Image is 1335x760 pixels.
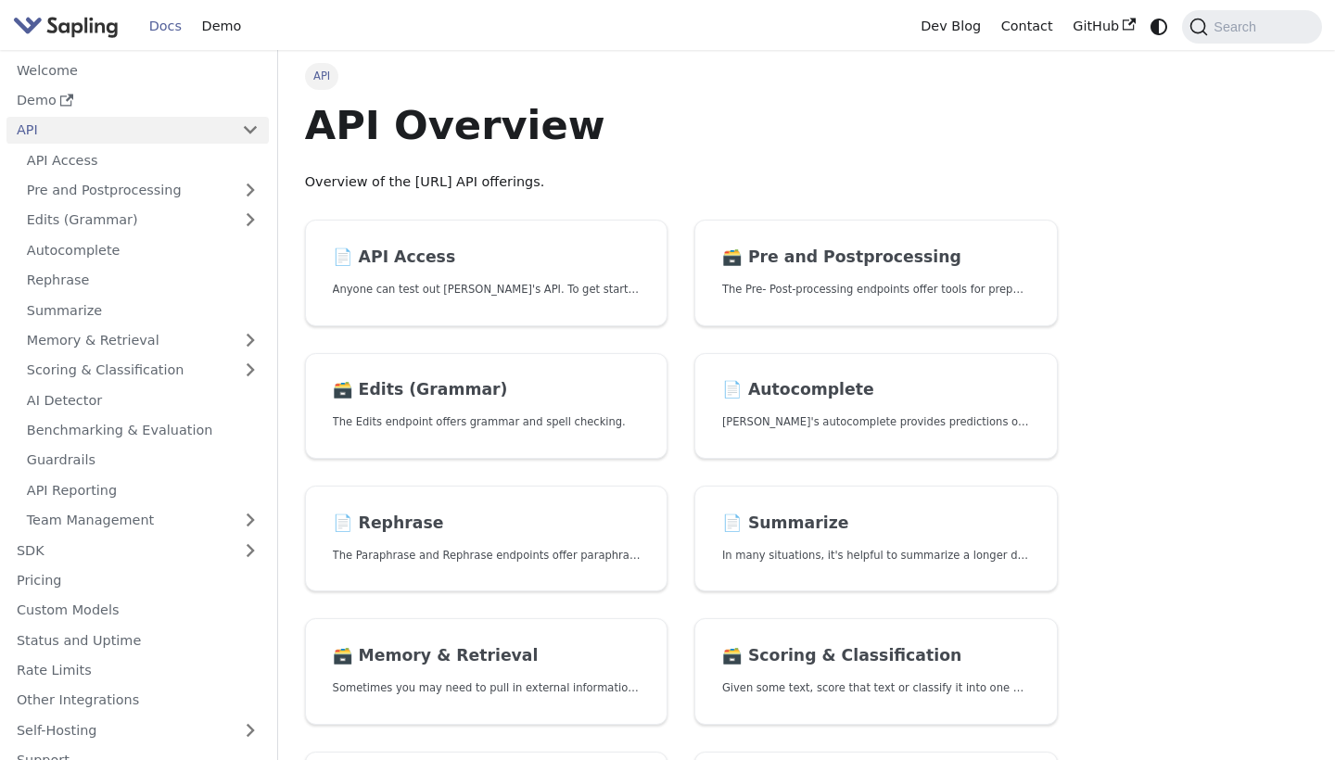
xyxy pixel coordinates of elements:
button: Switch between dark and light mode (currently system mode) [1146,13,1173,40]
a: Status and Uptime [6,627,269,653]
h2: Pre and Postprocessing [722,247,1030,268]
a: 🗃️ Edits (Grammar)The Edits endpoint offers grammar and spell checking. [305,353,668,460]
a: Welcome [6,57,269,83]
h1: API Overview [305,100,1058,150]
nav: Breadcrumbs [305,63,1058,89]
a: Contact [991,12,1063,41]
img: Sapling.ai [13,13,119,40]
a: 🗃️ Scoring & ClassificationGiven some text, score that text or classify it into one of a set of p... [694,618,1058,725]
p: In many situations, it's helpful to summarize a longer document into a shorter, more easily diges... [722,547,1030,564]
a: Pricing [6,567,269,594]
a: API [6,117,232,144]
a: Pre and Postprocessing [17,177,269,204]
a: Rate Limits [6,657,269,684]
a: Scoring & Classification [17,357,269,384]
button: Search (Command+K) [1182,10,1321,44]
a: Autocomplete [17,236,269,263]
p: Anyone can test out Sapling's API. To get started with the API, simply: [333,281,641,298]
span: Search [1208,19,1267,34]
a: Demo [6,87,269,114]
a: Sapling.aiSapling.ai [13,13,125,40]
a: Guardrails [17,447,269,474]
h2: Scoring & Classification [722,646,1030,666]
a: Demo [192,12,251,41]
a: 📄️ Autocomplete[PERSON_NAME]'s autocomplete provides predictions of the next few characters or words [694,353,1058,460]
button: Collapse sidebar category 'API' [232,117,269,144]
p: Sometimes you may need to pull in external information that doesn't fit in the context size of an... [333,679,641,697]
h2: API Access [333,247,641,268]
p: The Pre- Post-processing endpoints offer tools for preparing your text data for ingestation as we... [722,281,1030,298]
a: Custom Models [6,597,269,624]
a: Rephrase [17,267,269,294]
a: 🗃️ Pre and PostprocessingThe Pre- Post-processing endpoints offer tools for preparing your text d... [694,220,1058,326]
a: Dev Blog [910,12,990,41]
a: 🗃️ Memory & RetrievalSometimes you may need to pull in external information that doesn't fit in t... [305,618,668,725]
p: Sapling's autocomplete provides predictions of the next few characters or words [722,413,1030,431]
h2: Summarize [722,513,1030,534]
a: Other Integrations [6,687,269,714]
a: SDK [6,537,232,564]
a: Summarize [17,297,269,323]
a: 📄️ RephraseThe Paraphrase and Rephrase endpoints offer paraphrasing for particular styles. [305,486,668,592]
p: The Paraphrase and Rephrase endpoints offer paraphrasing for particular styles. [333,547,641,564]
a: AI Detector [17,386,269,413]
p: Overview of the [URL] API offerings. [305,171,1058,194]
button: Expand sidebar category 'SDK' [232,537,269,564]
h2: Rephrase [333,513,641,534]
a: Benchmarking & Evaluation [17,417,269,444]
p: The Edits endpoint offers grammar and spell checking. [333,413,641,431]
a: Self-Hosting [6,716,269,743]
a: Edits (Grammar) [17,207,269,234]
h2: Edits (Grammar) [333,380,641,400]
a: 📄️ API AccessAnyone can test out [PERSON_NAME]'s API. To get started with the API, simply: [305,220,668,326]
p: Given some text, score that text or classify it into one of a set of pre-specified categories. [722,679,1030,697]
a: 📄️ SummarizeIn many situations, it's helpful to summarize a longer document into a shorter, more ... [694,486,1058,592]
a: GitHub [1062,12,1145,41]
h2: Autocomplete [722,380,1030,400]
a: Docs [139,12,192,41]
h2: Memory & Retrieval [333,646,641,666]
a: API Access [17,146,269,173]
a: Memory & Retrieval [17,327,269,354]
a: Team Management [17,507,269,534]
a: API Reporting [17,476,269,503]
span: API [305,63,339,89]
